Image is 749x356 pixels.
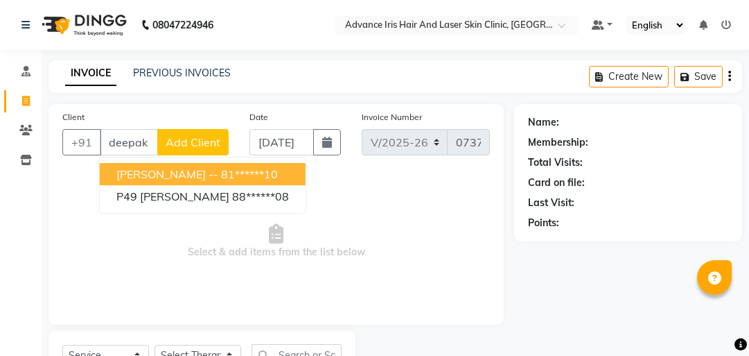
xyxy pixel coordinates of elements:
button: +91 [62,129,101,155]
span: P49 [PERSON_NAME] [116,189,229,203]
span: Add Client [166,135,220,149]
b: 08047224946 [152,6,213,44]
div: Name: [528,115,559,130]
div: Membership: [528,135,588,150]
iframe: chat widget [691,300,735,342]
div: Card on file: [528,176,585,190]
label: Date [249,111,268,124]
button: Add Client [157,129,229,155]
a: PREVIOUS INVOICES [133,67,231,79]
div: Total Visits: [528,155,583,170]
label: Client [62,111,85,124]
div: Points: [528,216,559,230]
label: Invoice Number [362,111,422,124]
span: [PERSON_NAME] -- [116,167,218,181]
img: logo [35,6,130,44]
button: Save [674,66,723,87]
span: Select & add items from the list below [62,172,490,311]
button: Create New [589,66,669,87]
input: Search by Name/Mobile/Email/Code [100,129,158,155]
a: INVOICE [65,61,116,86]
div: Last Visit: [528,196,574,210]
